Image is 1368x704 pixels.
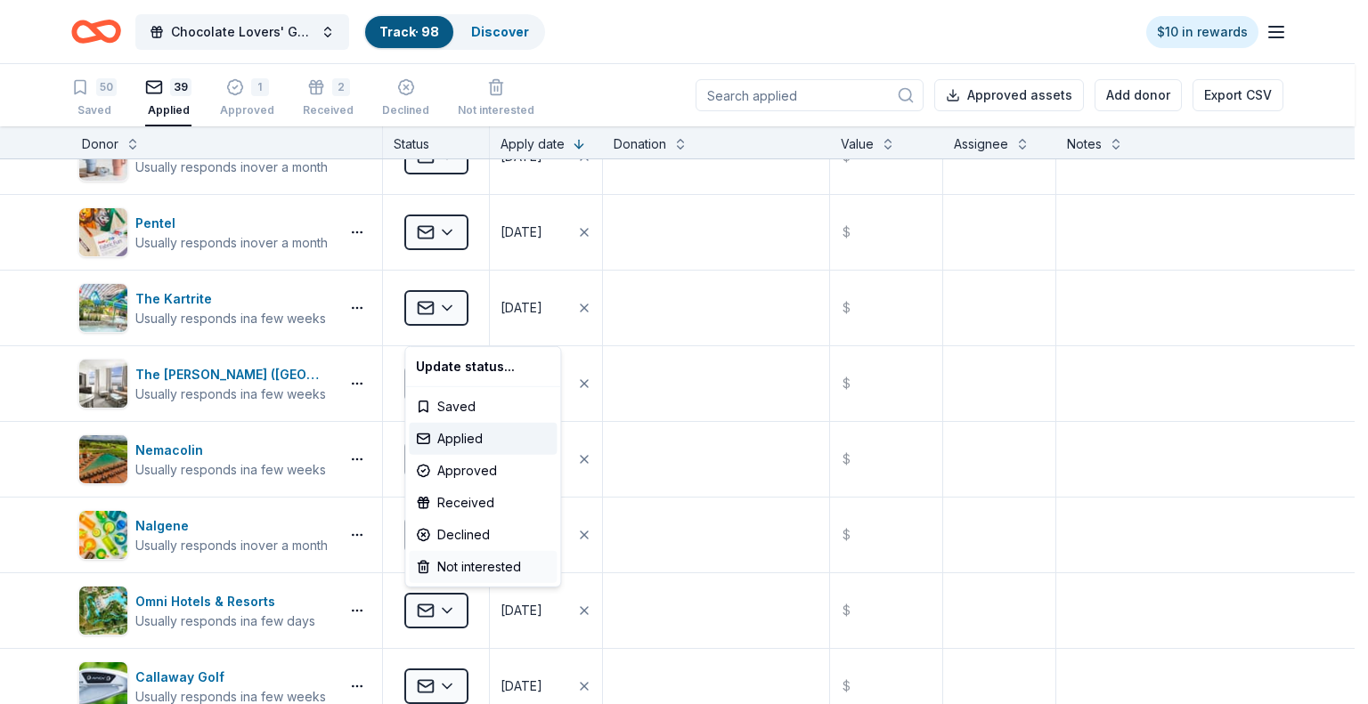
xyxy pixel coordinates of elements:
div: Approved [409,455,557,487]
div: Saved [409,391,557,423]
div: Update status... [409,351,557,383]
div: Declined [409,519,557,551]
div: Received [409,487,557,519]
div: Applied [409,423,557,455]
div: Not interested [409,551,557,583]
